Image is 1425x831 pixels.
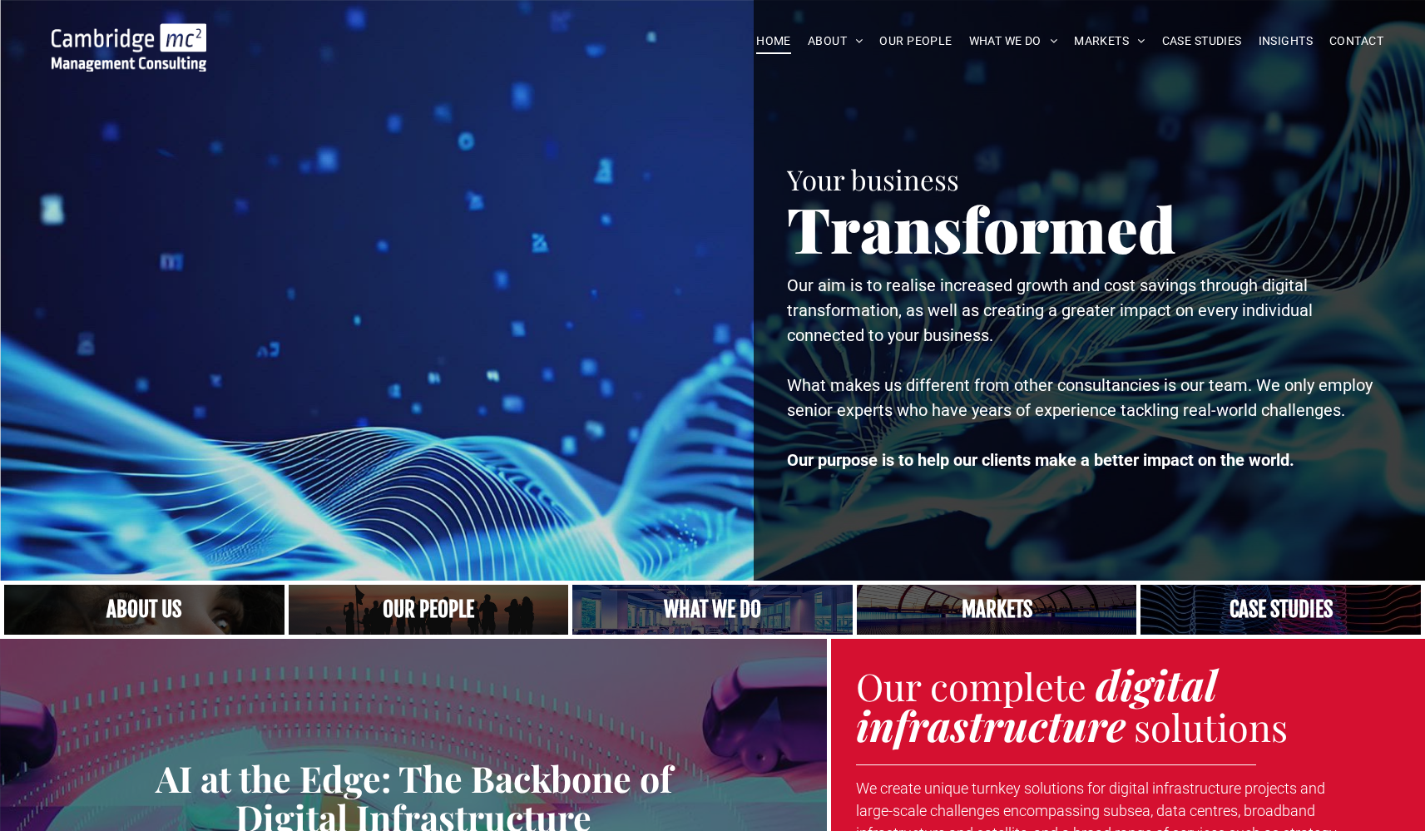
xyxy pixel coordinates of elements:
span: Our complete [856,660,1086,710]
a: A yoga teacher lifting his whole body off the ground in the peacock pose [572,585,853,635]
a: OUR PEOPLE [871,28,960,54]
a: Your Business Transformed | Cambridge Management Consulting [52,26,206,43]
span: solutions [1134,701,1288,751]
a: HOME [748,28,799,54]
a: ABOUT [799,28,872,54]
span: Your business [787,161,959,197]
strong: digital [1096,656,1217,712]
a: CASE STUDIES [1154,28,1250,54]
a: WHAT WE DO [961,28,1066,54]
strong: infrastructure [856,697,1126,753]
span: Transformed [787,186,1176,270]
a: MARKETS [1066,28,1153,54]
a: CASE STUDIES | See an Overview of All Our Case Studies | Cambridge Management Consulting [1140,585,1421,635]
a: CONTACT [1321,28,1392,54]
img: Go to Homepage [52,23,206,72]
a: INSIGHTS [1250,28,1321,54]
span: Our aim is to realise increased growth and cost savings through digital transformation, as well a... [787,275,1313,345]
span: What makes us different from other consultancies is our team. We only employ senior experts who h... [787,375,1373,420]
a: A crowd in silhouette at sunset, on a rise or lookout point [289,585,569,635]
a: Close up of woman's face, centered on her eyes [4,585,285,635]
strong: Our purpose is to help our clients make a better impact on the world. [787,450,1294,470]
a: Our Markets | Cambridge Management Consulting [857,585,1137,635]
